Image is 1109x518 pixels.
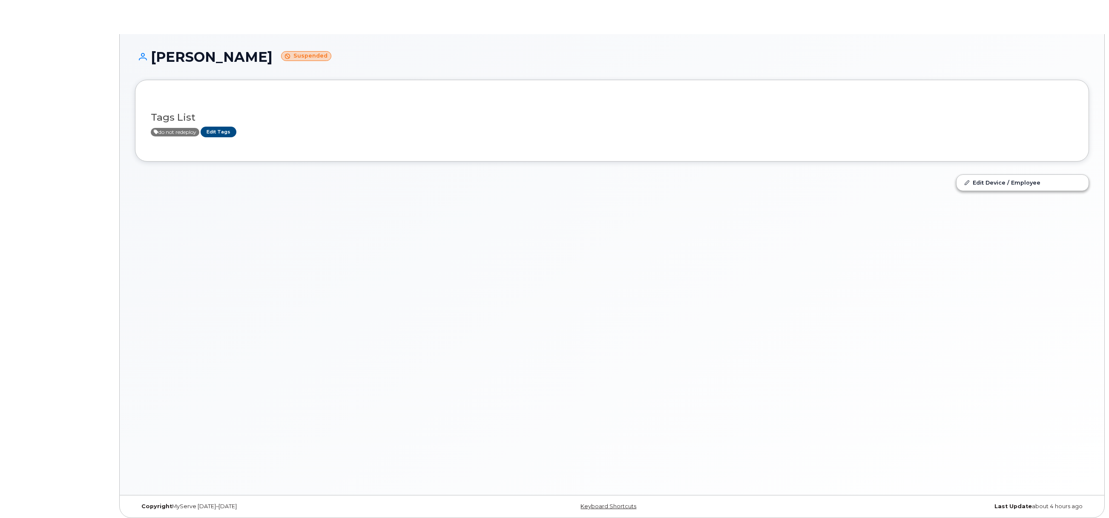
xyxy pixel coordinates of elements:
a: Edit Device / Employee [957,175,1089,190]
h3: Tags List [151,112,1073,123]
strong: Last Update [994,503,1032,509]
small: Suspended [281,51,331,61]
div: MyServe [DATE]–[DATE] [135,503,453,510]
span: Active [151,128,199,136]
h1: [PERSON_NAME] [135,49,1089,64]
a: Keyboard Shortcuts [580,503,636,509]
a: Edit Tags [201,127,236,137]
strong: Copyright [141,503,172,509]
div: about 4 hours ago [771,503,1089,510]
